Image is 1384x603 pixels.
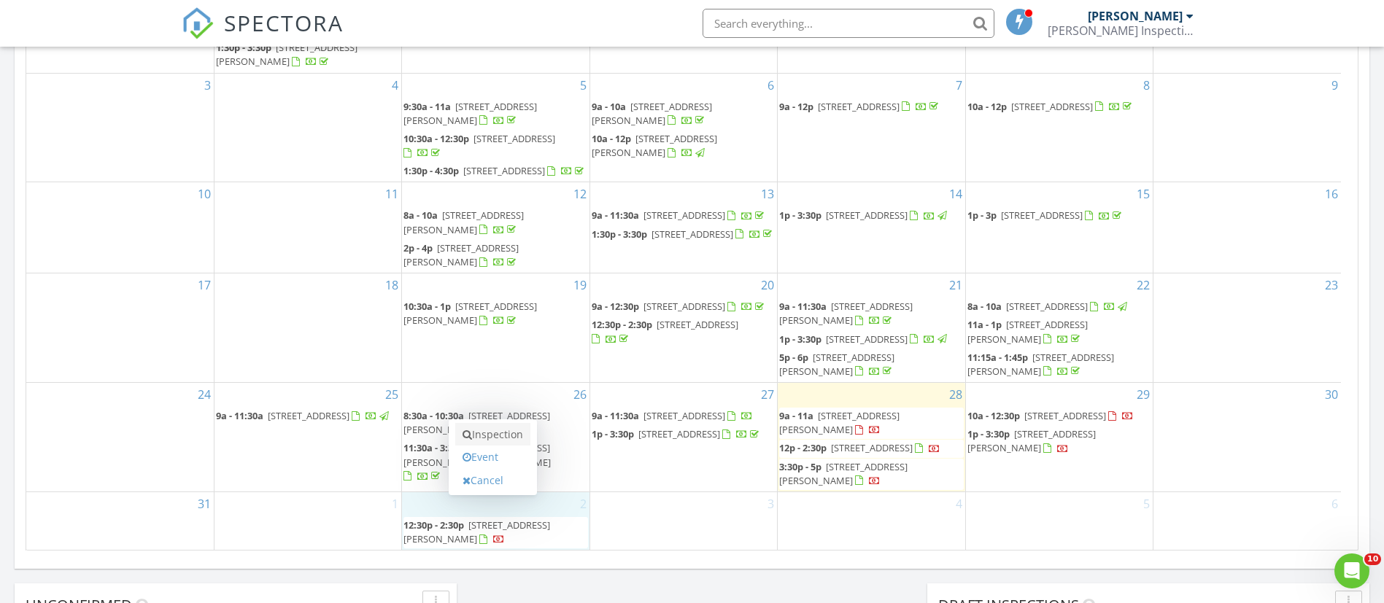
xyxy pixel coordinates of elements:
a: 9:30a - 11a [STREET_ADDRESS][PERSON_NAME] [403,100,537,127]
span: 9a - 11:30a [592,409,639,422]
a: 11a - 1p [STREET_ADDRESS][PERSON_NAME] [967,318,1088,345]
span: 9:30a - 11a [403,100,451,113]
a: 9a - 11:30a [STREET_ADDRESS] [592,409,753,422]
span: [STREET_ADDRESS] [1001,209,1083,222]
td: Go to August 8, 2025 [965,73,1153,182]
td: Go to August 11, 2025 [214,182,401,273]
a: Go to August 14, 2025 [946,182,965,206]
a: Go to August 20, 2025 [758,273,777,297]
span: [STREET_ADDRESS][PERSON_NAME] [403,209,524,236]
a: 9a - 10a [STREET_ADDRESS][PERSON_NAME] [592,100,712,127]
a: Go to August 12, 2025 [571,182,589,206]
span: [STREET_ADDRESS] [831,441,913,454]
a: Go to August 30, 2025 [1322,383,1341,406]
span: 9a - 11:30a [779,300,827,313]
a: 12p - 2:30p [STREET_ADDRESS] [779,441,940,454]
span: 1p - 3:30p [967,427,1010,440]
span: 9a - 12:30p [592,300,639,313]
a: 9a - 11:30a [STREET_ADDRESS] [592,207,776,225]
span: [STREET_ADDRESS][PERSON_NAME] [403,300,537,327]
td: Go to August 30, 2025 [1153,383,1341,492]
a: 1p - 3p [STREET_ADDRESS] [967,207,1151,225]
span: [STREET_ADDRESS] [1006,300,1088,313]
iframe: Intercom live chat [1334,553,1369,588]
a: 1p - 3:30p [STREET_ADDRESS] [592,427,762,440]
span: 11:30a - 3:30p [403,441,464,454]
a: Go to August 3, 2025 [201,74,214,97]
a: 9a - 11:30a [STREET_ADDRESS] [216,409,391,422]
a: Go to August 9, 2025 [1329,74,1341,97]
td: Go to August 28, 2025 [778,383,965,492]
td: Go to September 6, 2025 [1153,491,1341,550]
span: [STREET_ADDRESS] [473,132,555,145]
a: 1:30p - 3:30p [STREET_ADDRESS][PERSON_NAME] [216,39,400,71]
span: [STREET_ADDRESS][PERSON_NAME] [779,351,894,378]
a: 10:30a - 12:30p [STREET_ADDRESS] [403,132,555,159]
a: 8a - 10a [STREET_ADDRESS][PERSON_NAME] [403,209,524,236]
a: 10:30a - 1p [STREET_ADDRESS][PERSON_NAME] [403,300,537,327]
a: SPECTORA [182,20,344,50]
span: 9a - 11:30a [592,209,639,222]
a: 9:30a - 11a [STREET_ADDRESS][PERSON_NAME] [403,98,587,130]
td: Go to August 25, 2025 [214,383,401,492]
a: Go to August 21, 2025 [946,273,965,297]
a: Go to August 6, 2025 [765,74,777,97]
a: Go to August 15, 2025 [1134,182,1153,206]
a: 8a - 10a [STREET_ADDRESS][PERSON_NAME] [403,207,587,238]
span: 9a - 11:30a [216,409,263,422]
span: 10a - 12p [967,100,1007,113]
span: 1p - 3:30p [779,209,821,222]
a: Go to September 6, 2025 [1329,492,1341,516]
a: 1p - 3p [STREET_ADDRESS] [967,209,1124,222]
a: 1p - 3:30p [STREET_ADDRESS][PERSON_NAME] [967,427,1096,454]
a: Go to September 4, 2025 [953,492,965,516]
a: Go to August 13, 2025 [758,182,777,206]
span: 10 [1364,553,1381,565]
a: Go to August 17, 2025 [195,273,214,297]
td: Go to August 3, 2025 [26,73,214,182]
span: 9a - 10a [592,100,626,113]
span: [STREET_ADDRESS] [826,209,908,222]
span: [STREET_ADDRESS] [268,409,349,422]
a: Cancel [455,469,530,492]
a: 1p - 3:30p [STREET_ADDRESS] [779,209,949,222]
a: Go to August 29, 2025 [1134,383,1153,406]
a: 12:30p - 2:30p [STREET_ADDRESS] [592,316,776,348]
span: 9a - 12p [779,100,813,113]
span: 8a - 10a [403,209,438,222]
a: 11:30a - 3:30p [STREET_ADDRESS][PERSON_NAME][PERSON_NAME] [403,440,587,486]
a: Inspection [455,423,530,446]
a: 9a - 12p [STREET_ADDRESS] [779,100,941,113]
a: 10:30a - 12:30p [STREET_ADDRESS] [403,131,587,162]
td: Go to August 20, 2025 [589,273,777,383]
a: Go to August 19, 2025 [571,273,589,297]
a: 8a - 10a [STREET_ADDRESS] [967,300,1129,313]
span: [STREET_ADDRESS] [657,318,738,331]
a: 11a - 1p [STREET_ADDRESS][PERSON_NAME] [967,316,1151,348]
a: Go to August 23, 2025 [1322,273,1341,297]
span: [STREET_ADDRESS] [1011,100,1093,113]
a: 1p - 3:30p [STREET_ADDRESS] [779,331,963,349]
a: 11:30a - 3:30p [STREET_ADDRESS][PERSON_NAME][PERSON_NAME] [403,441,551,482]
a: Go to August 24, 2025 [195,383,214,406]
td: Go to August 17, 2025 [26,273,214,383]
a: Go to August 5, 2025 [577,74,589,97]
a: Go to August 18, 2025 [382,273,401,297]
a: Go to August 31, 2025 [195,492,214,516]
td: Go to August 15, 2025 [965,182,1153,273]
span: 3:30p - 5p [779,460,821,473]
span: 5p - 6p [779,351,808,364]
input: Search everything... [703,9,994,38]
td: Go to September 3, 2025 [589,491,777,550]
a: 2p - 4p [STREET_ADDRESS][PERSON_NAME] [403,240,587,271]
span: 10a - 12p [592,132,631,145]
a: Go to August 25, 2025 [382,383,401,406]
a: 9a - 11:30a [STREET_ADDRESS] [592,408,776,425]
a: 9a - 12p [STREET_ADDRESS] [779,98,963,116]
span: [STREET_ADDRESS] [826,332,908,346]
td: Go to August 29, 2025 [965,383,1153,492]
a: 10a - 12p [STREET_ADDRESS][PERSON_NAME] [592,131,776,162]
td: Go to August 18, 2025 [214,273,401,383]
span: [STREET_ADDRESS][PERSON_NAME] [403,409,550,436]
a: 3:30p - 5p [STREET_ADDRESS][PERSON_NAME] [779,459,963,490]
